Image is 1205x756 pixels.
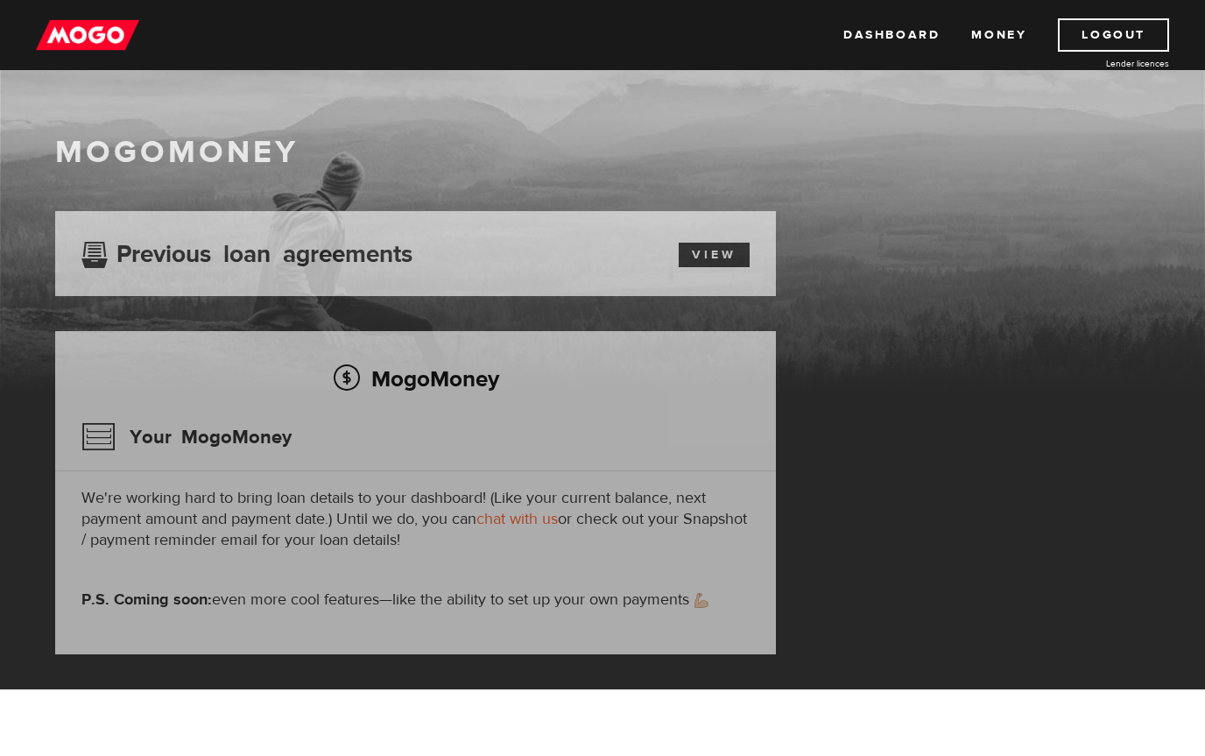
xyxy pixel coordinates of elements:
[843,18,940,52] a: Dashboard
[81,590,750,611] p: even more cool features—like the ability to set up your own payments
[1058,18,1169,52] a: Logout
[694,593,708,608] img: strong arm emoji
[476,509,558,529] a: chat with us
[971,18,1026,52] a: Money
[1038,57,1169,70] a: Lender licences
[81,414,292,460] h3: Your MogoMoney
[81,590,212,610] strong: P.S. Coming soon:
[81,488,750,551] p: We're working hard to bring loan details to your dashboard! (Like your current balance, next paym...
[81,360,750,397] h2: MogoMoney
[55,134,1150,171] h1: MogoMoney
[36,18,139,52] img: mogo_logo-11ee424be714fa7cbb0f0f49df9e16ec.png
[679,243,750,267] a: View
[81,240,412,263] h3: Previous loan agreements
